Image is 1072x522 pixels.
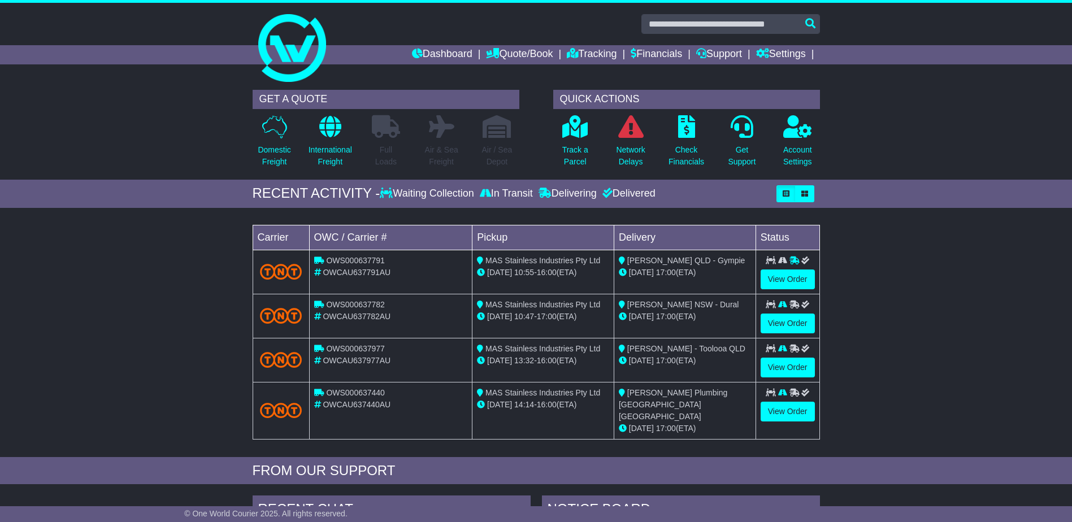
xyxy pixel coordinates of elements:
[485,300,600,309] span: MAS Stainless Industries Pty Ltd
[309,144,352,168] p: International Freight
[485,256,600,265] span: MAS Stainless Industries Pty Ltd
[656,424,676,433] span: 17:00
[487,400,512,409] span: [DATE]
[562,144,588,168] p: Track a Parcel
[260,352,302,367] img: TNT_Domestic.png
[536,188,600,200] div: Delivering
[477,355,609,367] div: - (ETA)
[537,268,557,277] span: 16:00
[323,400,390,409] span: OWCAU637440AU
[514,312,534,321] span: 10:47
[253,225,309,250] td: Carrier
[184,509,348,518] span: © One World Courier 2025. All rights reserved.
[567,45,617,64] a: Tracking
[783,144,812,168] p: Account Settings
[619,388,727,421] span: [PERSON_NAME] Plumbing [GEOGRAPHIC_DATA] [GEOGRAPHIC_DATA]
[537,400,557,409] span: 16:00
[629,424,654,433] span: [DATE]
[514,356,534,365] span: 13:32
[308,115,353,174] a: InternationalFreight
[627,256,745,265] span: [PERSON_NAME] QLD - Gympie
[616,144,645,168] p: Network Delays
[562,115,589,174] a: Track aParcel
[472,225,614,250] td: Pickup
[260,308,302,323] img: TNT_Domestic.png
[477,311,609,323] div: - (ETA)
[253,185,380,202] div: RECENT ACTIVITY -
[668,115,705,174] a: CheckFinancials
[326,388,385,397] span: OWS000637440
[614,225,756,250] td: Delivery
[477,267,609,279] div: - (ETA)
[615,115,645,174] a: NetworkDelays
[761,358,815,377] a: View Order
[656,312,676,321] span: 17:00
[600,188,656,200] div: Delivered
[537,356,557,365] span: 16:00
[412,45,472,64] a: Dashboard
[627,344,745,353] span: [PERSON_NAME] - Toolooa QLD
[485,388,600,397] span: MAS Stainless Industries Pty Ltd
[487,312,512,321] span: [DATE]
[260,403,302,418] img: TNT_Domestic.png
[487,356,512,365] span: [DATE]
[669,144,704,168] p: Check Financials
[619,423,751,434] div: (ETA)
[309,225,472,250] td: OWC / Carrier #
[629,356,654,365] span: [DATE]
[372,144,400,168] p: Full Loads
[727,115,756,174] a: GetSupport
[553,90,820,109] div: QUICK ACTIONS
[253,463,820,479] div: FROM OUR SUPPORT
[258,144,290,168] p: Domestic Freight
[253,90,519,109] div: GET A QUOTE
[425,144,458,168] p: Air & Sea Freight
[696,45,742,64] a: Support
[619,267,751,279] div: (ETA)
[627,300,739,309] span: [PERSON_NAME] NSW - Dural
[756,225,819,250] td: Status
[514,268,534,277] span: 10:55
[323,356,390,365] span: OWCAU637977AU
[326,300,385,309] span: OWS000637782
[326,344,385,353] span: OWS000637977
[477,188,536,200] div: In Transit
[761,269,815,289] a: View Order
[477,399,609,411] div: - (ETA)
[514,400,534,409] span: 14:14
[260,264,302,279] img: TNT_Domestic.png
[486,45,553,64] a: Quote/Book
[631,45,682,64] a: Financials
[728,144,756,168] p: Get Support
[619,311,751,323] div: (ETA)
[629,268,654,277] span: [DATE]
[629,312,654,321] span: [DATE]
[619,355,751,367] div: (ETA)
[537,312,557,321] span: 17:00
[761,314,815,333] a: View Order
[326,256,385,265] span: OWS000637791
[487,268,512,277] span: [DATE]
[756,45,806,64] a: Settings
[482,144,513,168] p: Air / Sea Depot
[656,268,676,277] span: 17:00
[656,356,676,365] span: 17:00
[323,268,390,277] span: OWCAU637791AU
[380,188,476,200] div: Waiting Collection
[257,115,291,174] a: DomesticFreight
[323,312,390,321] span: OWCAU637782AU
[761,402,815,421] a: View Order
[485,344,600,353] span: MAS Stainless Industries Pty Ltd
[783,115,813,174] a: AccountSettings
